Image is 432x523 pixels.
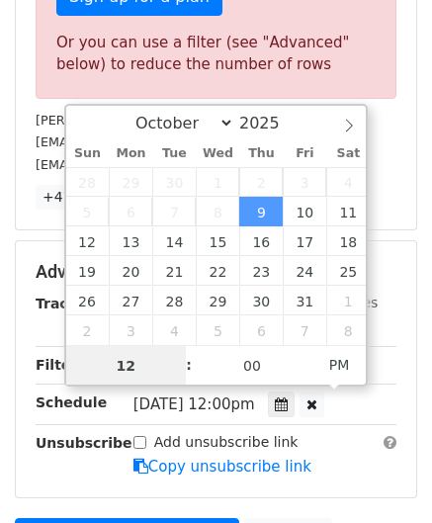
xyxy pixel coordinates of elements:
strong: Filters [36,357,86,373]
span: Tue [152,147,196,160]
a: Copy unsubscribe link [133,458,311,476]
span: October 10, 2025 [283,197,326,226]
span: : [186,345,192,385]
span: October 29, 2025 [196,286,239,315]
span: October 8, 2025 [196,197,239,226]
span: November 1, 2025 [326,286,370,315]
span: October 2, 2025 [239,167,283,197]
span: October 4, 2025 [326,167,370,197]
span: September 29, 2025 [109,167,152,197]
span: October 15, 2025 [196,226,239,256]
span: October 9, 2025 [239,197,283,226]
span: Sun [66,147,110,160]
span: October 14, 2025 [152,226,196,256]
span: October 3, 2025 [283,167,326,197]
span: October 17, 2025 [283,226,326,256]
span: October 26, 2025 [66,286,110,315]
small: [EMAIL_ADDRESS][DOMAIN_NAME] [36,157,256,172]
h5: Advanced [36,261,396,283]
span: October 5, 2025 [66,197,110,226]
span: Sat [326,147,370,160]
iframe: Chat Widget [333,428,432,523]
span: November 4, 2025 [152,315,196,345]
span: Fri [283,147,326,160]
span: October 16, 2025 [239,226,283,256]
span: October 6, 2025 [109,197,152,226]
span: November 2, 2025 [66,315,110,345]
span: October 18, 2025 [326,226,370,256]
span: November 8, 2025 [326,315,370,345]
span: November 5, 2025 [196,315,239,345]
span: October 31, 2025 [283,286,326,315]
span: October 20, 2025 [109,256,152,286]
span: October 12, 2025 [66,226,110,256]
span: October 19, 2025 [66,256,110,286]
input: Year [234,114,305,132]
span: Mon [109,147,152,160]
span: September 28, 2025 [66,167,110,197]
span: October 23, 2025 [239,256,283,286]
span: October 11, 2025 [326,197,370,226]
span: Thu [239,147,283,160]
div: Or you can use a filter (see "Advanced" below) to reduce the number of rows [56,32,376,76]
strong: Unsubscribe [36,435,132,451]
span: Wed [196,147,239,160]
span: [DATE] 12:00pm [133,395,255,413]
span: November 3, 2025 [109,315,152,345]
span: October 7, 2025 [152,197,196,226]
small: [PERSON_NAME][EMAIL_ADDRESS][DOMAIN_NAME] [36,113,361,128]
small: [EMAIL_ADDRESS][DOMAIN_NAME] [36,134,256,149]
span: October 30, 2025 [239,286,283,315]
span: October 13, 2025 [109,226,152,256]
label: Add unsubscribe link [154,432,299,453]
span: October 1, 2025 [196,167,239,197]
strong: Tracking [36,296,102,311]
span: September 30, 2025 [152,167,196,197]
a: +47 more [36,185,119,210]
input: Hour [66,346,187,386]
span: October 22, 2025 [196,256,239,286]
span: Click to toggle [312,345,367,385]
span: October 28, 2025 [152,286,196,315]
span: October 21, 2025 [152,256,196,286]
span: October 27, 2025 [109,286,152,315]
input: Minute [192,346,312,386]
span: November 7, 2025 [283,315,326,345]
span: November 6, 2025 [239,315,283,345]
span: October 24, 2025 [283,256,326,286]
strong: Schedule [36,394,107,410]
span: October 25, 2025 [326,256,370,286]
